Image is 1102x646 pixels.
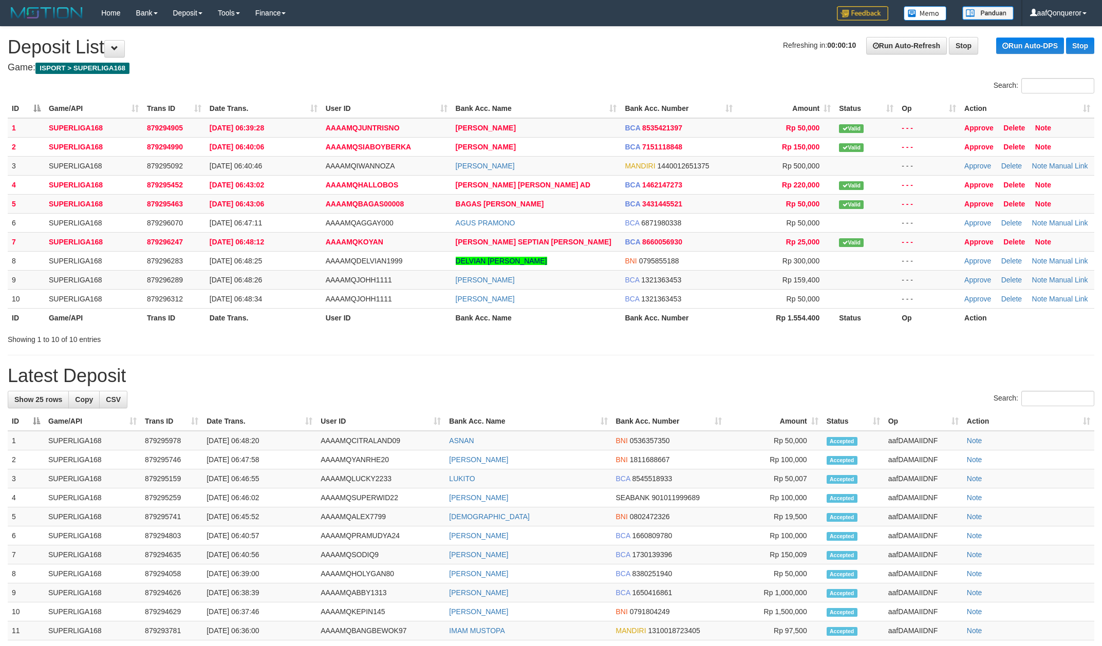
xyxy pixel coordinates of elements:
td: SUPERLIGA168 [44,488,141,507]
a: Approve [964,295,991,303]
td: 879295741 [141,507,202,526]
td: SUPERLIGA168 [45,175,143,194]
a: Approve [964,162,991,170]
span: Copy 8535421397 to clipboard [642,124,682,132]
th: Bank Acc. Number: activate to sort column ascending [621,99,737,118]
span: BCA [616,569,630,578]
a: [PERSON_NAME] [456,124,516,132]
th: ID: activate to sort column descending [8,412,44,431]
span: Accepted [827,475,857,484]
span: 879294905 [147,124,183,132]
td: 7 [8,232,45,251]
td: AAAAMQSODIQ9 [316,545,445,564]
span: BNI [616,512,628,521]
span: BCA [616,474,630,483]
img: Feedback.jpg [837,6,888,21]
th: Action: activate to sort column ascending [960,99,1094,118]
td: SUPERLIGA168 [45,137,143,156]
label: Search: [994,391,1094,406]
td: [DATE] 06:47:58 [202,450,316,469]
a: Note [1032,162,1048,170]
span: BNI [616,436,628,445]
span: MANDIRI [625,162,655,170]
td: 5 [8,507,44,526]
td: 9 [8,270,45,289]
span: Accepted [827,494,857,503]
td: - - - [898,270,960,289]
span: [DATE] 06:43:06 [210,200,264,208]
a: Delete [1001,257,1022,265]
td: SUPERLIGA168 [44,469,141,488]
span: 879295463 [147,200,183,208]
a: Note [1035,238,1051,246]
span: [DATE] 06:48:26 [210,276,262,284]
td: 8 [8,564,44,583]
td: Rp 50,000 [726,564,823,583]
span: BCA [625,124,640,132]
td: 8 [8,251,45,270]
td: aafDAMAIIDNF [884,469,963,488]
th: Op [898,308,960,327]
span: [DATE] 06:40:46 [210,162,262,170]
td: - - - [898,232,960,251]
span: BCA [616,550,630,559]
a: Note [967,436,982,445]
th: Bank Acc. Name: activate to sort column ascending [452,99,621,118]
span: Copy 1321363453 to clipboard [641,276,681,284]
a: Delete [1001,276,1022,284]
span: Copy 1462147273 to clipboard [642,181,682,189]
div: Showing 1 to 10 of 10 entries [8,330,452,345]
span: AAAAMQJUNTRISNO [326,124,400,132]
span: Copy 1811688667 to clipboard [630,455,670,464]
th: User ID [322,308,452,327]
a: Note [1032,257,1048,265]
span: AAAAMQJOHH1111 [326,276,392,284]
span: BCA [625,219,639,227]
td: 7 [8,545,44,564]
a: Delete [1003,124,1025,132]
span: [DATE] 06:48:12 [210,238,264,246]
span: Rp 50,000 [787,219,820,227]
input: Search: [1021,391,1094,406]
td: 2 [8,450,44,469]
span: Copy 0536357350 to clipboard [630,436,670,445]
td: [DATE] 06:40:57 [202,526,316,545]
span: Show 25 rows [14,395,62,404]
th: Status [835,308,898,327]
span: [DATE] 06:48:25 [210,257,262,265]
a: Stop [1066,37,1094,54]
span: Rp 500,000 [782,162,819,170]
a: BAGAS [PERSON_NAME] [456,200,544,208]
span: BCA [625,143,640,151]
span: BCA [625,276,639,284]
a: Approve [964,257,991,265]
td: SUPERLIGA168 [45,194,143,213]
img: MOTION_logo.png [8,5,86,21]
td: Rp 100,000 [726,450,823,469]
a: Run Auto-DPS [996,37,1064,54]
td: SUPERLIGA168 [45,232,143,251]
a: Note [1032,295,1048,303]
span: CSV [106,395,121,404]
h1: Latest Deposit [8,366,1094,386]
td: [DATE] 06:40:56 [202,545,316,564]
span: 879294990 [147,143,183,151]
th: Op: activate to sort column ascending [898,99,960,118]
span: Rp 50,000 [787,295,820,303]
td: AAAAMQYANRHE20 [316,450,445,469]
td: [DATE] 06:48:20 [202,431,316,450]
span: Copy 1440012651375 to clipboard [657,162,709,170]
td: - - - [898,251,960,270]
span: BCA [625,295,639,303]
a: Delete [1001,219,1022,227]
span: Rp 150,000 [782,143,819,151]
a: Stop [949,37,978,54]
a: [PERSON_NAME] SEPTIAN [PERSON_NAME] [456,238,611,246]
td: Rp 100,000 [726,526,823,545]
td: SUPERLIGA168 [44,545,141,564]
a: LUKITO [449,474,475,483]
a: [PERSON_NAME] [449,588,508,597]
td: 879294635 [141,545,202,564]
td: SUPERLIGA168 [45,156,143,175]
a: Delete [1003,143,1025,151]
